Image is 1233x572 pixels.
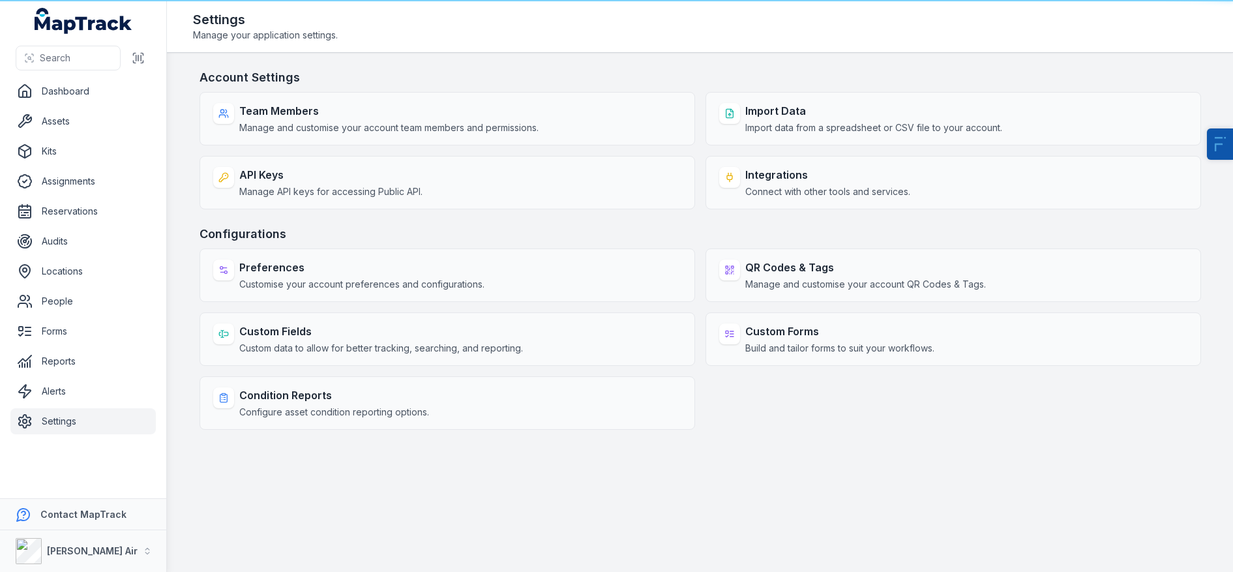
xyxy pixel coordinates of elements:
a: Audits [10,228,156,254]
a: API KeysManage API keys for accessing Public API. [200,156,695,209]
strong: Integrations [745,167,910,183]
strong: Condition Reports [239,387,429,403]
span: Manage your application settings. [193,29,338,42]
a: PreferencesCustomise your account preferences and configurations. [200,248,695,302]
span: Manage and customise your account team members and permissions. [239,121,539,134]
a: MapTrack [35,8,132,34]
strong: Custom Fields [239,324,523,339]
strong: QR Codes & Tags [745,260,986,275]
a: Kits [10,138,156,164]
h3: Account Settings [200,68,1201,87]
a: Team MembersManage and customise your account team members and permissions. [200,92,695,145]
span: Build and tailor forms to suit your workflows. [745,342,934,355]
a: Alerts [10,378,156,404]
strong: Preferences [239,260,484,275]
strong: Team Members [239,103,539,119]
a: Locations [10,258,156,284]
h2: Settings [193,10,338,29]
a: Reports [10,348,156,374]
span: Connect with other tools and services. [745,185,910,198]
a: Reservations [10,198,156,224]
span: Manage and customise your account QR Codes & Tags. [745,278,986,291]
a: Import DataImport data from a spreadsheet or CSV file to your account. [706,92,1201,145]
button: Search [16,46,121,70]
strong: Contact MapTrack [40,509,126,520]
strong: Custom Forms [745,324,934,339]
a: Custom FormsBuild and tailor forms to suit your workflows. [706,312,1201,366]
h3: Configurations [200,225,1201,243]
a: People [10,288,156,314]
span: Import data from a spreadsheet or CSV file to your account. [745,121,1002,134]
strong: [PERSON_NAME] Air [47,545,138,556]
strong: API Keys [239,167,423,183]
span: Manage API keys for accessing Public API. [239,185,423,198]
span: Custom data to allow for better tracking, searching, and reporting. [239,342,523,355]
a: Settings [10,408,156,434]
a: QR Codes & TagsManage and customise your account QR Codes & Tags. [706,248,1201,302]
a: Assignments [10,168,156,194]
a: Dashboard [10,78,156,104]
strong: Import Data [745,103,1002,119]
span: Search [40,52,70,65]
a: IntegrationsConnect with other tools and services. [706,156,1201,209]
span: Customise your account preferences and configurations. [239,278,484,291]
span: Configure asset condition reporting options. [239,406,429,419]
a: Assets [10,108,156,134]
a: Condition ReportsConfigure asset condition reporting options. [200,376,695,430]
a: Custom FieldsCustom data to allow for better tracking, searching, and reporting. [200,312,695,366]
a: Forms [10,318,156,344]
